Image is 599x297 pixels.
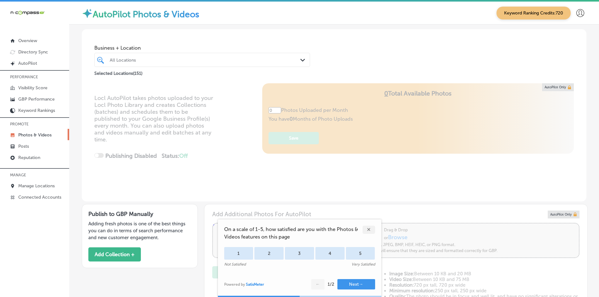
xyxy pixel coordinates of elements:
[328,282,334,287] div: 1 / 2
[311,279,324,289] button: ←
[18,38,37,43] p: Overview
[224,226,363,241] span: On a scale of 1-5, how satisfied are you with the Photos & Videos features on this page
[224,247,253,260] div: 1
[496,7,571,19] span: Keyword Ranking Credits: 720
[82,8,93,19] img: autopilot-icon
[363,226,375,234] div: ✕
[18,183,55,189] p: Manage Locations
[10,10,45,16] img: 660ab0bf-5cc7-4cb8-ba1c-48b5ae0f18e60NCTV_CLogo_TV_Black_-500x88.png
[18,96,55,102] p: GBP Performance
[110,57,301,63] div: All Locations
[224,282,264,287] div: Powered by
[94,45,310,51] span: Business + Location
[93,9,199,19] label: AutoPilot Photos & Videos
[18,49,48,55] p: Directory Sync
[254,247,284,260] div: 2
[315,247,345,260] div: 4
[18,155,40,160] p: Reputation
[18,195,61,200] p: Connected Accounts
[18,132,52,138] p: Photos & Videos
[18,85,47,91] p: Visibility Score
[246,282,264,287] a: SatisMeter
[18,61,37,66] p: AutoPilot
[224,262,246,267] div: Not Satisfied
[346,247,375,260] div: 5
[352,262,375,267] div: Very Satisfied
[285,247,314,260] div: 3
[88,247,141,261] button: Add Collection +
[88,220,191,241] p: Adding fresh photos is one of the best things you can do in terms of search performance and new c...
[94,68,142,76] p: Selected Locations ( 151 )
[18,108,55,113] p: Keyword Rankings
[88,211,191,217] h3: Publish to GBP Manually
[337,279,375,289] button: Next→
[18,144,29,149] p: Posts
